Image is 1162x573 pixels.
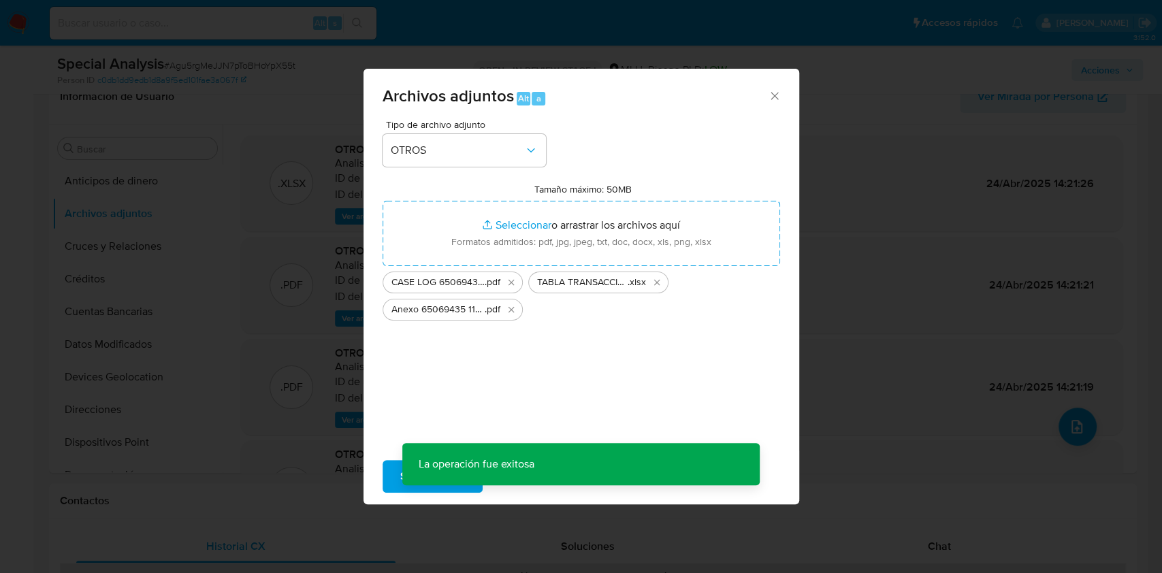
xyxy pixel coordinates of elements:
span: Cancelar [506,461,550,491]
span: Alt [518,92,529,105]
span: .xlsx [628,276,646,289]
span: Tipo de archivo adjunto [386,120,549,129]
ul: Archivos seleccionados [383,266,780,321]
p: La operación fue exitosa [402,443,551,485]
span: Anexo 65069435 11_08_2025 [391,303,485,316]
button: OTROS [383,134,546,167]
span: TABLA TRANSACCIONAL 65069435 [DATE] [537,276,628,289]
label: Tamaño máximo: 50MB [534,183,632,195]
span: Subir archivo [400,461,465,491]
button: Cerrar [768,89,780,101]
span: a [536,92,541,105]
button: Eliminar TABLA TRANSACCIONAL 65069435 11.08.2025.xlsx [649,274,665,291]
button: Subir archivo [383,460,483,493]
span: CASE LOG 65069435 11_08_2025 - NIVEL 1 [391,276,485,289]
button: Eliminar CASE LOG 65069435 11_08_2025 - NIVEL 1.pdf [503,274,519,291]
span: OTROS [391,144,524,157]
span: .pdf [485,303,500,316]
span: .pdf [485,276,500,289]
span: Archivos adjuntos [383,84,514,108]
button: Eliminar Anexo 65069435 11_08_2025.pdf [503,301,519,318]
